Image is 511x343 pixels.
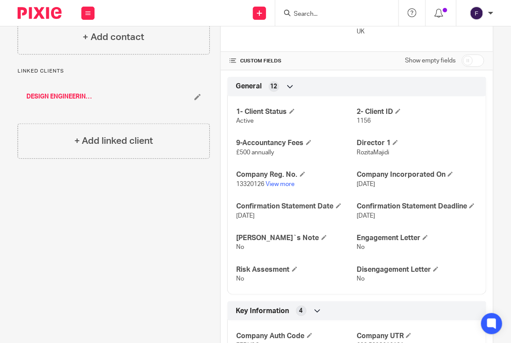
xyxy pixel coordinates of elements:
[237,213,255,219] span: [DATE]
[237,202,357,211] h4: Confirmation Statement Date
[18,68,210,75] p: Linked clients
[357,332,477,341] h4: Company UTR
[237,234,357,243] h4: [PERSON_NAME]`s Note
[237,150,274,156] span: £500 annually
[299,307,303,315] span: 4
[237,107,357,117] h4: 1- Client Status
[357,139,477,148] h4: Director 1
[230,58,357,65] h4: CUSTOM FIELDS
[357,181,375,187] span: [DATE]
[236,82,262,91] span: General
[357,150,389,156] span: RozitaMajidi
[237,118,254,124] span: Active
[357,213,375,219] span: [DATE]
[357,107,477,117] h4: 2- Client ID
[357,27,484,36] p: UK
[470,6,484,20] img: svg%3E
[357,170,477,179] h4: Company Incorporated On
[74,134,153,148] h4: + Add linked client
[357,276,365,282] span: No
[237,170,357,179] h4: Company Reg. No.
[357,118,371,124] span: 1156
[237,139,357,148] h4: 9-Accountancy Fees
[357,265,477,274] h4: Disengagement Letter
[83,30,145,44] h4: + Add contact
[405,56,456,65] label: Show empty fields
[18,7,62,19] img: Pixie
[357,202,477,211] h4: Confirmation Statement Deadline
[266,181,295,187] a: View more
[237,332,357,341] h4: Company Auth Code
[237,265,357,274] h4: Risk Assesment
[237,276,245,282] span: No
[236,307,289,316] span: Key Information
[237,244,245,250] span: No
[357,244,365,250] span: No
[357,234,477,243] h4: Engagement Letter
[26,92,96,101] a: DESIGN ENGINEERING PRO LIMITED
[237,181,265,187] span: 13320126
[293,11,372,18] input: Search
[270,82,277,91] span: 12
